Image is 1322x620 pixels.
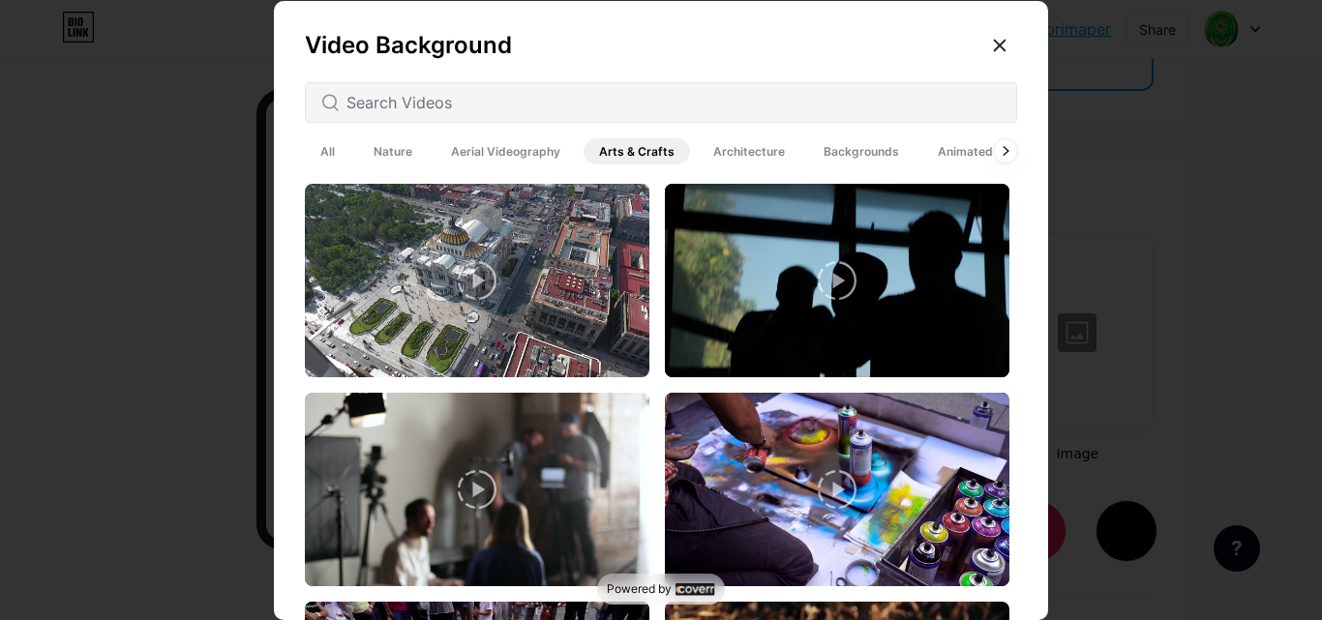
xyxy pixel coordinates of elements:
span: Arts & Crafts [584,138,690,164]
span: Animated [922,138,1008,164]
span: All [305,138,350,164]
img: thumbnail [665,393,1009,586]
input: Search Videos [346,91,1001,114]
img: thumbnail [305,393,649,586]
span: Aerial Videography [436,138,576,164]
span: Architecture [698,138,800,164]
span: Backgrounds [808,138,915,164]
img: thumbnail [665,184,1009,377]
span: Video Background [305,31,512,59]
span: Powered by [607,581,672,597]
span: Nature [358,138,428,164]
